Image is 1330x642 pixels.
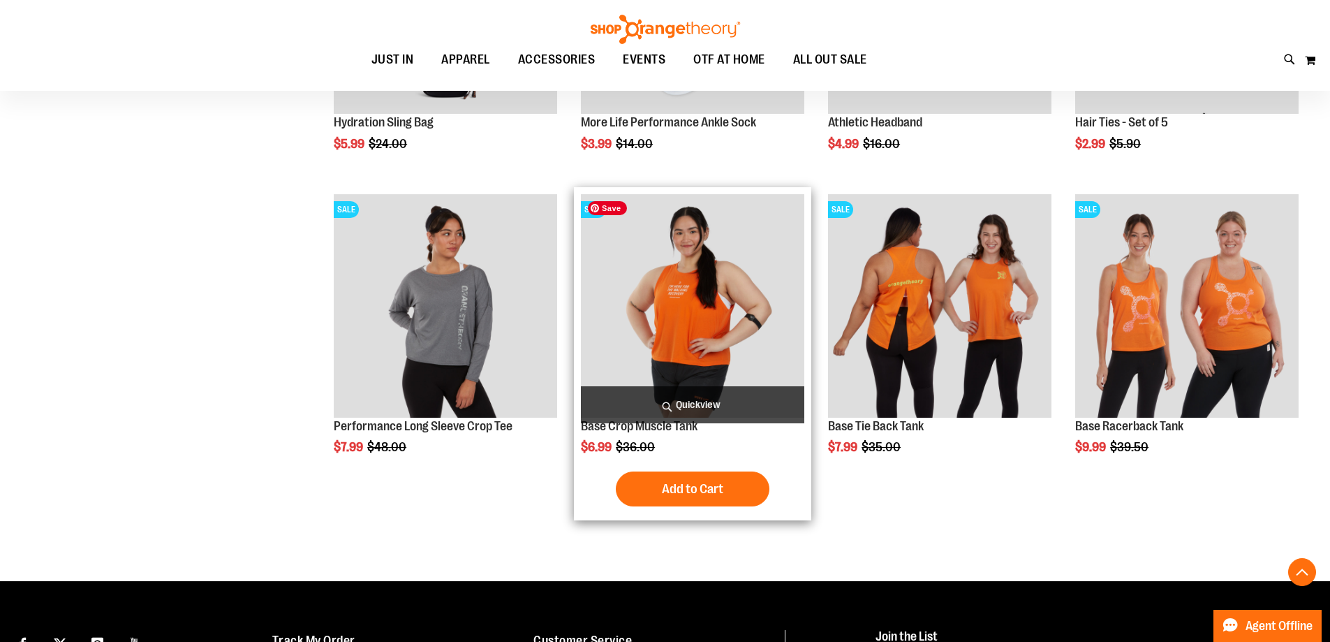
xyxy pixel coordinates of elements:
[821,187,1058,490] div: product
[369,137,409,151] span: $24.00
[828,194,1051,420] a: Product image for Base Tie Back TankSALE
[828,194,1051,418] img: Product image for Base Tie Back Tank
[693,44,765,75] span: OTF AT HOME
[616,137,655,151] span: $14.00
[662,481,723,497] span: Add to Cart
[828,201,853,218] span: SALE
[367,440,408,454] span: $48.00
[862,440,903,454] span: $35.00
[581,386,804,423] a: Quickview
[334,194,557,420] a: Product image for Performance Long Sleeve Crop TeeSALE
[334,137,367,151] span: $5.99
[334,419,512,433] a: Performance Long Sleeve Crop Tee
[828,419,924,433] a: Base Tie Back Tank
[1075,194,1299,420] a: Product image for Base Racerback TankSALE
[589,15,742,44] img: Shop Orangetheory
[1288,558,1316,586] button: Back To Top
[518,44,596,75] span: ACCESSORIES
[623,44,665,75] span: EVENTS
[588,201,627,215] span: Save
[334,440,365,454] span: $7.99
[1068,187,1306,490] div: product
[1075,201,1100,218] span: SALE
[1075,419,1183,433] a: Base Racerback Tank
[581,201,606,218] span: SALE
[793,44,867,75] span: ALL OUT SALE
[863,137,902,151] span: $16.00
[1213,610,1322,642] button: Agent Offline
[828,115,922,129] a: Athletic Headband
[334,194,557,418] img: Product image for Performance Long Sleeve Crop Tee
[1075,194,1299,418] img: Product image for Base Racerback Tank
[581,115,756,129] a: More Life Performance Ankle Sock
[1075,137,1107,151] span: $2.99
[1109,137,1143,151] span: $5.90
[581,440,614,454] span: $6.99
[828,440,859,454] span: $7.99
[616,440,657,454] span: $36.00
[574,187,811,521] div: product
[581,137,614,151] span: $3.99
[1246,620,1313,633] span: Agent Offline
[581,194,804,420] a: Product image for Base Crop Muscle TankSALE
[371,44,414,75] span: JUST IN
[1075,115,1168,129] a: Hair Ties - Set of 5
[1110,440,1151,454] span: $39.50
[334,115,434,129] a: Hydration Sling Bag
[441,44,490,75] span: APPAREL
[581,419,697,433] a: Base Crop Muscle Tank
[828,137,861,151] span: $4.99
[581,194,804,418] img: Product image for Base Crop Muscle Tank
[327,187,564,490] div: product
[616,472,769,506] button: Add to Cart
[1075,440,1108,454] span: $9.99
[334,201,359,218] span: SALE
